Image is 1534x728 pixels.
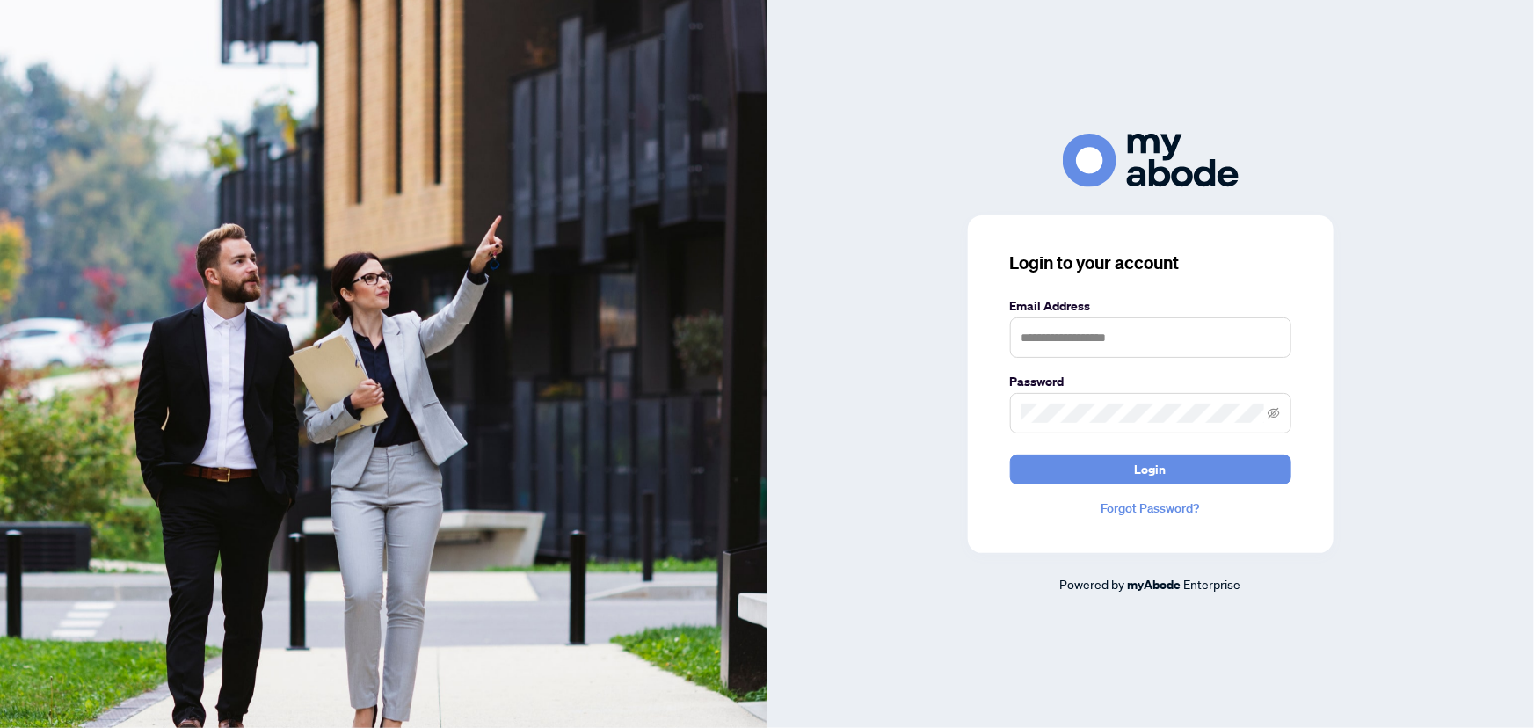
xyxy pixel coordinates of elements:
label: Email Address [1010,296,1291,316]
span: Powered by [1060,576,1125,592]
a: Forgot Password? [1010,499,1291,518]
label: Password [1010,372,1291,391]
span: Login [1135,455,1167,484]
span: eye-invisible [1268,407,1280,419]
img: ma-logo [1063,134,1239,187]
span: Enterprise [1184,576,1241,592]
a: myAbode [1128,575,1181,594]
button: Login [1010,455,1291,484]
h3: Login to your account [1010,251,1291,275]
